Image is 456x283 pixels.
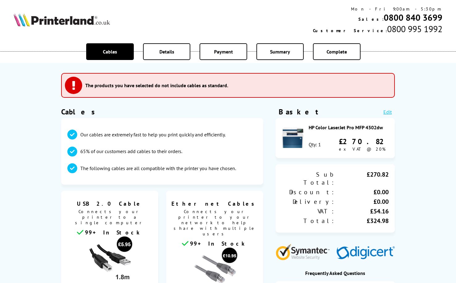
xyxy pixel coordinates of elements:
span: Details [159,49,174,55]
div: £0.00 [335,198,389,206]
span: 99+ In Stock [190,240,247,247]
span: 99+ In Stock [85,229,142,236]
div: Discount: [282,188,335,196]
span: Complete [327,49,347,55]
div: £324.98 [335,217,389,225]
div: Total: [282,217,335,225]
div: Basket [279,107,319,117]
span: 0800 995 1992 [387,23,442,35]
a: 0800 840 3699 [384,12,442,23]
span: Customer Service: [313,28,387,33]
div: Delivery: [282,198,335,206]
span: Cables [103,49,117,55]
div: £270.82 [335,170,389,187]
div: Mon - Fri 9:00am - 5:30pm [313,6,442,12]
img: Printerland Logo [14,13,110,27]
div: £270.82 [339,137,389,146]
span: Sales: [358,16,384,22]
span: Connects your printer to your network to help share with multiple users [169,207,260,240]
p: 65% of our customers add cables to their orders. [80,148,182,155]
h3: The products you have selected do not include cables as standard. [85,82,228,88]
span: Connects your printer to a single computer [64,207,155,229]
p: Our cables are extremely fast to help you print quickly and efficiently. [80,131,226,138]
img: Symantec Website Security [276,242,334,260]
img: HP Color LaserJet Pro MFP 4302dw [282,127,303,148]
span: Payment [214,49,233,55]
div: Qty: 1 [309,141,321,148]
span: Ethernet Cables [171,200,259,207]
div: HP Color LaserJet Pro MFP 4302dw [309,124,389,131]
div: £0.00 [335,188,389,196]
div: Frequently Asked Questions [276,270,395,276]
span: USB 2.0 Cable [66,200,154,207]
img: Digicert [336,246,395,260]
div: VAT: [282,207,335,215]
h1: Cables [61,107,263,117]
p: The following cables are all compatible with the printer you have chosen. [80,165,236,172]
span: Summary [270,49,290,55]
div: Sub Total: [282,170,335,187]
span: ex VAT @ 20% [339,146,386,152]
img: usb cable [87,236,133,282]
div: £54.16 [335,207,389,215]
a: Edit [383,109,392,115]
